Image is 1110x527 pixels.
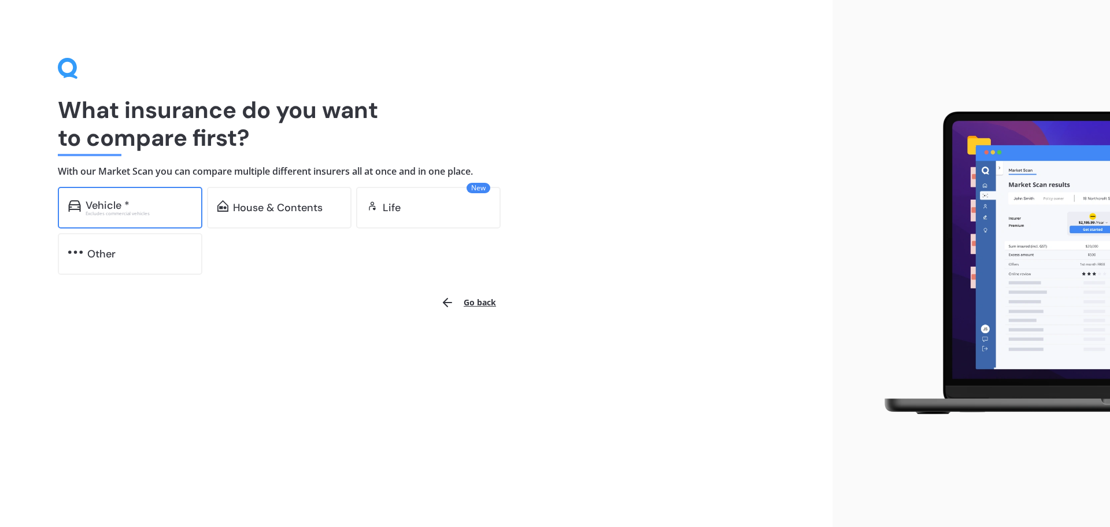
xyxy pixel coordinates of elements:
[467,183,490,193] span: New
[68,246,83,258] img: other.81dba5aafe580aa69f38.svg
[58,96,775,152] h1: What insurance do you want to compare first?
[87,248,116,260] div: Other
[434,289,503,316] button: Go back
[86,211,192,216] div: Excludes commercial vehicles
[367,200,378,212] img: life.f720d6a2d7cdcd3ad642.svg
[58,165,775,178] h4: With our Market Scan you can compare multiple different insurers all at once and in one place.
[86,200,129,211] div: Vehicle *
[217,200,228,212] img: home-and-contents.b802091223b8502ef2dd.svg
[383,202,401,213] div: Life
[868,105,1110,423] img: laptop.webp
[68,200,81,212] img: car.f15378c7a67c060ca3f3.svg
[233,202,323,213] div: House & Contents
